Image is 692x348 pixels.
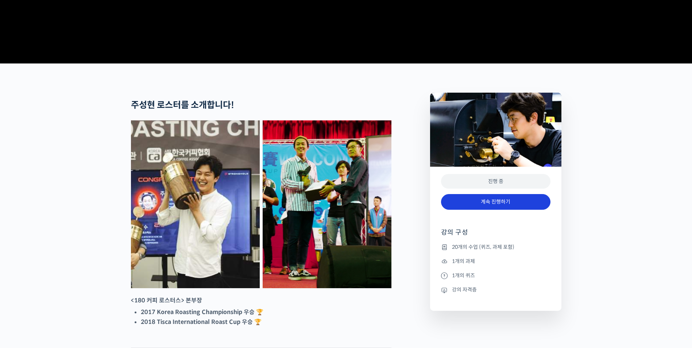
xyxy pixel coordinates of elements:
li: 1개의 퀴즈 [441,271,550,280]
a: 계속 진행하기 [441,194,550,210]
a: 설정 [94,231,140,250]
strong: 주성현 로스터를 소개합니다! [131,100,234,111]
div: 진행 중 [441,174,550,189]
strong: <180 커피 로스터스> 본부장 [131,297,202,304]
a: 대화 [48,231,94,250]
li: 1개의 과제 [441,257,550,266]
span: 대화 [67,243,76,248]
span: 설정 [113,242,121,248]
li: 강의 자격증 [441,286,550,294]
li: 20개의 수업 (퀴즈, 과제 포함) [441,243,550,251]
a: 홈 [2,231,48,250]
h4: 강의 구성 [441,228,550,243]
span: 홈 [23,242,27,248]
strong: 2018 Tisca International Roast Cup 우승 🏆 [141,318,262,326]
strong: 2017 Korea Roasting Championship 우승 🏆 [141,308,263,316]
